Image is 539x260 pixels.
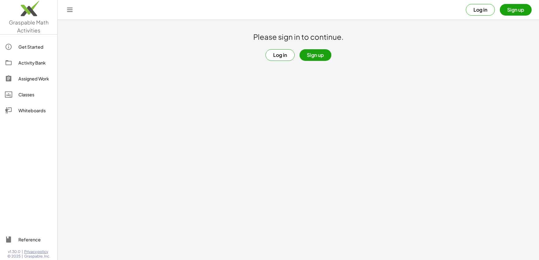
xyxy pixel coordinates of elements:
[24,254,50,259] span: Graspable, Inc.
[22,249,23,254] span: |
[18,236,52,243] div: Reference
[18,75,52,82] div: Assigned Work
[22,254,23,259] span: |
[300,49,331,61] button: Sign up
[8,249,21,254] span: v1.30.0
[500,4,532,16] button: Sign up
[7,254,21,259] span: © 2025
[9,19,49,34] span: Graspable Math Activities
[2,87,55,102] a: Classes
[266,49,295,61] button: Log in
[2,103,55,118] a: Whiteboards
[2,232,55,247] a: Reference
[18,43,52,50] div: Get Started
[24,249,50,254] a: Privacy policy
[2,55,55,70] a: Activity Bank
[18,59,52,66] div: Activity Bank
[18,107,52,114] div: Whiteboards
[65,5,75,15] button: Toggle navigation
[18,91,52,98] div: Classes
[253,32,344,42] h1: Please sign in to continue.
[466,4,495,16] button: Log in
[2,71,55,86] a: Assigned Work
[2,39,55,54] a: Get Started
